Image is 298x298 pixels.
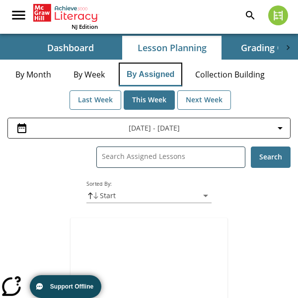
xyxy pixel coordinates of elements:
p: Start [100,191,116,201]
div: SubNavbar [20,36,278,60]
button: Last Week [70,90,121,110]
button: Next Week [177,90,231,110]
button: Open side menu [4,0,33,30]
span: Support Offline [50,283,93,290]
input: Search Assigned Lessons [102,149,245,164]
button: Search [251,147,291,168]
button: Select the date range menu item [12,122,286,134]
button: Collection Building [187,63,273,86]
img: avatar image [268,5,288,25]
button: Dashboard [21,36,120,60]
button: Lesson Planning [122,36,222,60]
span: [DATE] - [DATE] [129,123,180,133]
div: Home [33,2,98,30]
div: Next Tabs [278,36,298,60]
button: By Assigned [119,63,182,86]
button: By Week [64,63,114,86]
button: Select a new avatar [262,2,294,28]
svg: Collapse Date Range Filter [274,122,286,134]
span: NJ Edition [72,23,98,30]
button: Support Offline [30,275,101,298]
a: Home [33,3,98,23]
button: This Week [124,90,175,110]
label: Sorted By : [86,180,112,187]
button: Search [238,3,262,27]
button: By Month [7,63,59,86]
